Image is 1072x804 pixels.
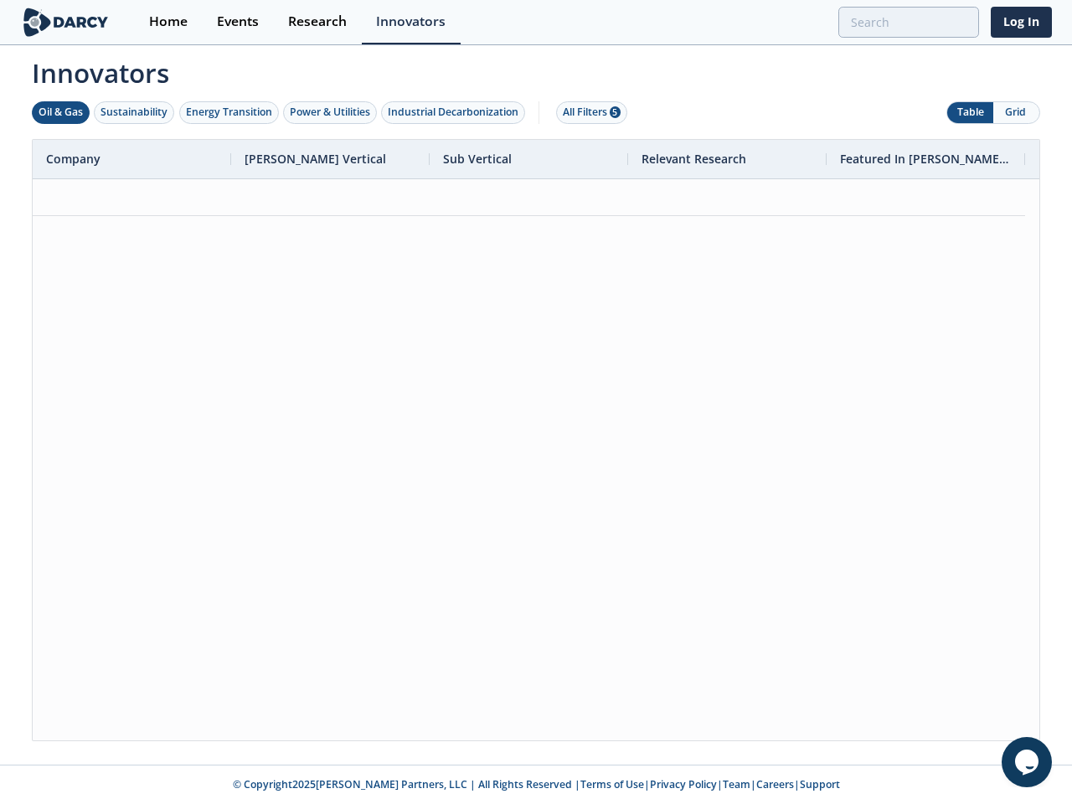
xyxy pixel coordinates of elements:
[186,105,272,120] div: Energy Transition
[443,151,512,167] span: Sub Vertical
[20,47,1052,92] span: Innovators
[376,15,446,28] div: Innovators
[838,7,979,38] input: Advanced Search
[46,151,100,167] span: Company
[32,101,90,124] button: Oil & Gas
[39,105,83,120] div: Oil & Gas
[288,15,347,28] div: Research
[642,151,746,167] span: Relevant Research
[179,101,279,124] button: Energy Transition
[100,105,167,120] div: Sustainability
[1002,737,1055,787] iframe: chat widget
[580,777,644,791] a: Terms of Use
[947,102,993,123] button: Table
[840,151,1012,167] span: Featured In [PERSON_NAME] Live
[149,15,188,28] div: Home
[556,101,627,124] button: All Filters 5
[800,777,840,791] a: Support
[283,101,377,124] button: Power & Utilities
[217,15,259,28] div: Events
[388,105,518,120] div: Industrial Decarbonization
[991,7,1052,38] a: Log In
[723,777,750,791] a: Team
[245,151,386,167] span: [PERSON_NAME] Vertical
[650,777,717,791] a: Privacy Policy
[94,101,174,124] button: Sustainability
[23,777,1049,792] p: © Copyright 2025 [PERSON_NAME] Partners, LLC | All Rights Reserved | | | | |
[563,105,621,120] div: All Filters
[610,106,621,118] span: 5
[993,102,1039,123] button: Grid
[756,777,794,791] a: Careers
[20,8,111,37] img: logo-wide.svg
[290,105,370,120] div: Power & Utilities
[381,101,525,124] button: Industrial Decarbonization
